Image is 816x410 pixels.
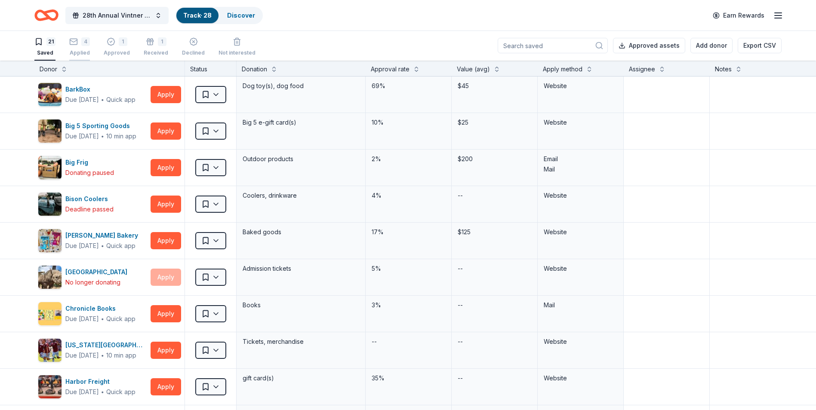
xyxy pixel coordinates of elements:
[65,204,114,214] div: Deadline passed
[457,190,464,202] div: --
[104,34,130,61] button: 1Approved
[119,37,127,46] div: 1
[65,340,147,350] div: [US_STATE][GEOGRAPHIC_DATA]
[38,375,62,398] img: Image for Harbor Freight
[544,117,617,128] div: Website
[242,336,360,348] div: Tickets, merchandise
[715,64,732,74] div: Notes
[185,61,237,76] div: Status
[242,226,360,238] div: Baked goods
[613,38,685,53] button: Approved assets
[457,372,464,384] div: --
[544,164,617,174] div: Mail
[371,372,446,384] div: 35%
[242,299,360,311] div: Books
[38,302,147,326] button: Image for Chronicle BooksChronicle BooksDue [DATE]∙Quick app
[65,7,169,24] button: 28th Annual Vintner Dinner
[457,299,464,311] div: --
[38,266,62,289] img: Image for Cheyenne Mountain Zoo
[708,8,770,23] a: Earn Rewards
[101,242,105,249] span: ∙
[38,156,62,179] img: Image for Big Frig
[65,376,135,387] div: Harbor Freight
[371,190,446,202] div: 4%
[242,372,360,384] div: gift card(s)
[38,83,62,106] img: Image for BarkBox
[543,64,582,74] div: Apply method
[690,38,733,53] button: Add donor
[38,265,147,289] button: Image for Cheyenne Mountain Zoo[GEOGRAPHIC_DATA]No longer donating
[34,34,55,61] button: 21Saved
[101,132,105,140] span: ∙
[104,49,130,56] div: Approved
[65,84,135,95] div: BarkBox
[65,95,99,105] div: Due [DATE]
[106,242,135,250] div: Quick app
[101,388,105,395] span: ∙
[151,305,181,322] button: Apply
[219,34,256,61] button: Not interested
[144,49,168,56] div: Received
[38,192,147,216] button: Image for Bison CoolersBison CoolersDeadline passed
[151,86,181,103] button: Apply
[457,263,464,275] div: --
[38,229,147,253] button: Image for Bobo's Bakery[PERSON_NAME] BakeryDue [DATE]∙Quick app
[544,373,617,383] div: Website
[101,315,105,322] span: ∙
[158,37,166,46] div: 1
[46,37,55,46] div: 21
[69,49,90,56] div: Applied
[65,303,135,314] div: Chronicle Books
[219,49,256,56] div: Not interested
[242,190,360,202] div: Coolers, drinkware
[65,131,99,141] div: Due [DATE]
[738,38,782,53] button: Export CSV
[371,226,446,238] div: 17%
[242,153,360,165] div: Outdoor products
[34,5,59,25] a: Home
[457,226,532,238] div: $125
[151,232,181,249] button: Apply
[81,37,90,46] div: 4
[38,339,62,362] img: Image for Colorado Rapids
[242,116,360,129] div: Big 5 e-gift card(s)
[65,314,99,324] div: Due [DATE]
[182,49,205,56] div: Declined
[69,34,90,61] button: 4Applied
[101,96,105,103] span: ∙
[371,336,378,348] div: --
[371,263,446,275] div: 5%
[151,159,181,176] button: Apply
[151,122,181,140] button: Apply
[106,95,135,104] div: Quick app
[83,10,151,21] span: 28th Annual Vintner Dinner
[38,193,62,216] img: Image for Bison Coolers
[38,83,147,107] button: Image for BarkBoxBarkBoxDue [DATE]∙Quick app
[457,116,532,129] div: $25
[65,194,114,204] div: Bison Coolers
[151,378,181,395] button: Apply
[457,336,464,348] div: --
[106,132,136,141] div: 10 min app
[371,153,446,165] div: 2%
[544,227,617,237] div: Website
[38,375,147,399] button: Image for Harbor FreightHarbor FreightDue [DATE]∙Quick app
[106,351,136,360] div: 10 min app
[106,315,135,323] div: Quick app
[144,34,168,61] button: 1Received
[457,153,532,165] div: $200
[371,80,446,92] div: 69%
[242,263,360,275] div: Admission tickets
[65,350,99,361] div: Due [DATE]
[65,168,114,178] div: Donating paused
[38,338,147,362] button: Image for Colorado Rapids[US_STATE][GEOGRAPHIC_DATA]Due [DATE]∙10 min app
[176,7,263,24] button: Track· 28Discover
[544,154,617,164] div: Email
[629,64,655,74] div: Assignee
[65,277,120,288] div: No longer donating
[371,116,446,129] div: 10%
[38,119,62,143] img: Image for Big 5 Sporting Goods
[242,64,267,74] div: Donation
[371,299,446,311] div: 3%
[65,157,114,168] div: Big Frig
